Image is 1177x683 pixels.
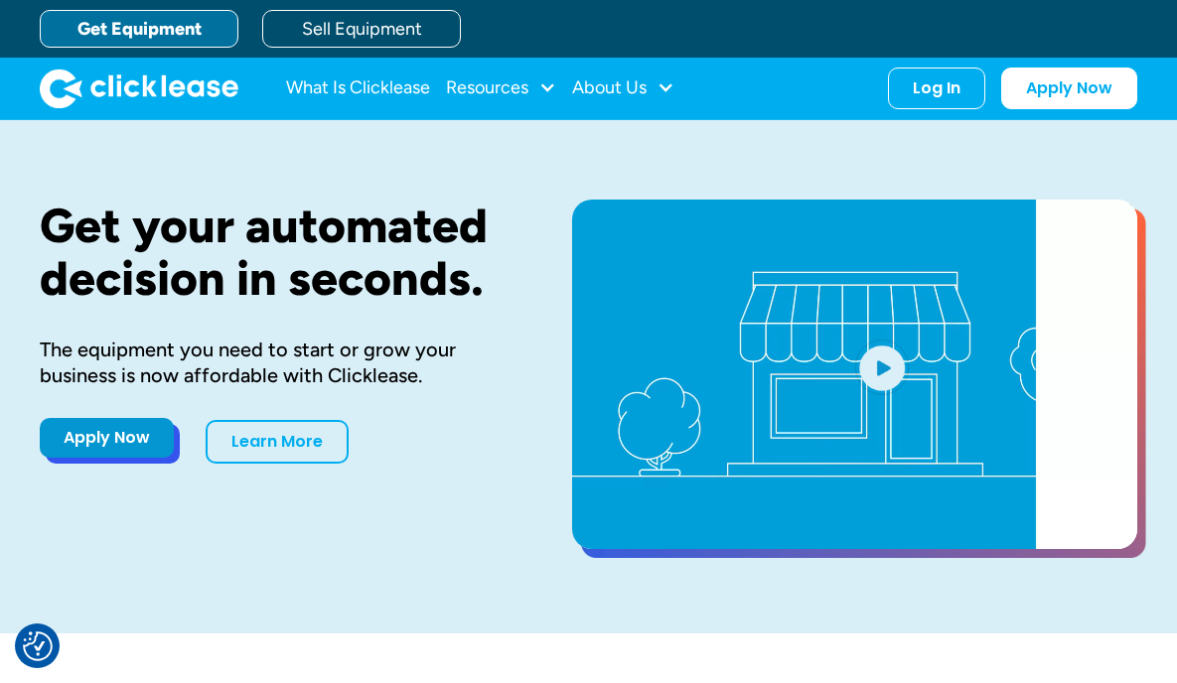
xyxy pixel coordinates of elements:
[913,78,960,98] div: Log In
[23,631,53,661] img: Revisit consent button
[286,68,430,108] a: What Is Clicklease
[40,68,238,108] a: home
[855,340,909,395] img: Blue play button logo on a light blue circular background
[23,631,53,661] button: Consent Preferences
[446,68,556,108] div: Resources
[572,200,1137,549] a: open lightbox
[40,200,509,305] h1: Get your automated decision in seconds.
[40,337,509,388] div: The equipment you need to start or grow your business is now affordable with Clicklease.
[1001,68,1137,109] a: Apply Now
[40,10,238,48] a: Get Equipment
[40,418,174,458] a: Apply Now
[206,420,349,464] a: Learn More
[262,10,461,48] a: Sell Equipment
[40,68,238,108] img: Clicklease logo
[572,68,674,108] div: About Us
